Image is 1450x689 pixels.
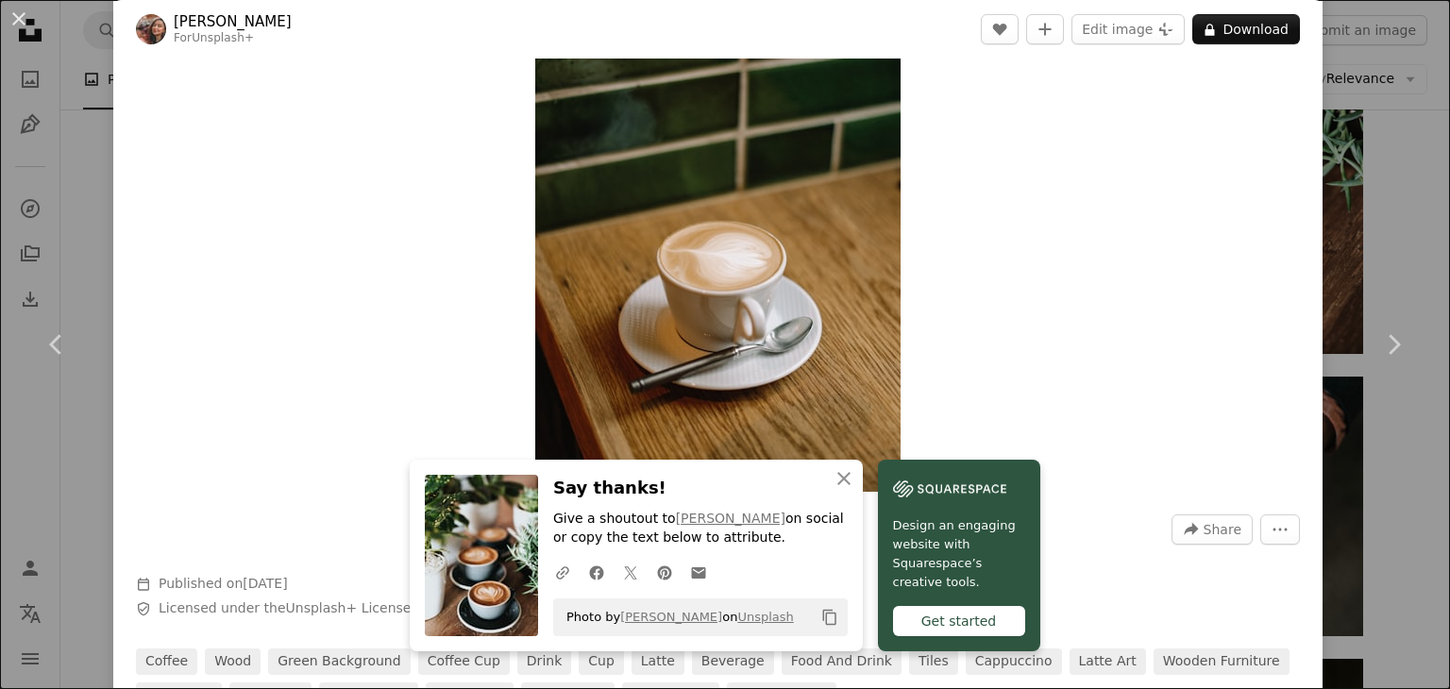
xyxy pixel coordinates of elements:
a: Unsplash+ [192,31,254,44]
a: Next [1337,254,1450,435]
a: drink [517,648,571,675]
span: Licensed under the [159,599,411,618]
a: coffee cup [418,648,510,675]
button: Add to Collection [1026,14,1064,44]
a: [PERSON_NAME] [174,12,292,31]
button: Share this image [1172,514,1253,545]
a: [PERSON_NAME] [676,511,785,526]
a: tiles [909,648,958,675]
span: Share [1204,515,1241,544]
div: For [174,31,292,46]
a: Share on Pinterest [648,553,682,591]
button: Edit image [1071,14,1185,44]
a: beverage [692,648,774,675]
a: green background [268,648,410,675]
a: Share over email [682,553,716,591]
div: Get started [893,606,1025,636]
span: Design an engaging website with Squarespace’s creative tools. [893,516,1025,592]
a: Unsplash [737,610,793,624]
p: Give a shoutout to on social or copy the text below to attribute. [553,510,848,547]
button: Copy to clipboard [814,601,846,633]
button: More Actions [1260,514,1300,545]
button: Download [1192,14,1300,44]
a: Unsplash+ License [286,600,412,615]
a: cappuccino [966,648,1062,675]
a: food and drink [782,648,902,675]
time: January 14, 2023 at 11:44:04 AM GMT+2 [243,576,287,591]
a: latte [632,648,684,675]
a: [PERSON_NAME] [620,610,722,624]
a: Share on Twitter [614,553,648,591]
a: cup [579,648,624,675]
span: Published on [159,576,288,591]
a: latte art [1070,648,1146,675]
a: Design an engaging website with Squarespace’s creative tools.Get started [878,460,1040,651]
a: wooden furniture [1154,648,1290,675]
h3: Say thanks! [553,475,848,502]
a: Share on Facebook [580,553,614,591]
img: Go to Lala Azizli's profile [136,14,166,44]
a: coffee [136,648,197,675]
button: Like [981,14,1019,44]
a: wood [205,648,261,675]
span: Photo by on [557,602,794,632]
img: file-1606177908946-d1eed1cbe4f5image [893,475,1006,503]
